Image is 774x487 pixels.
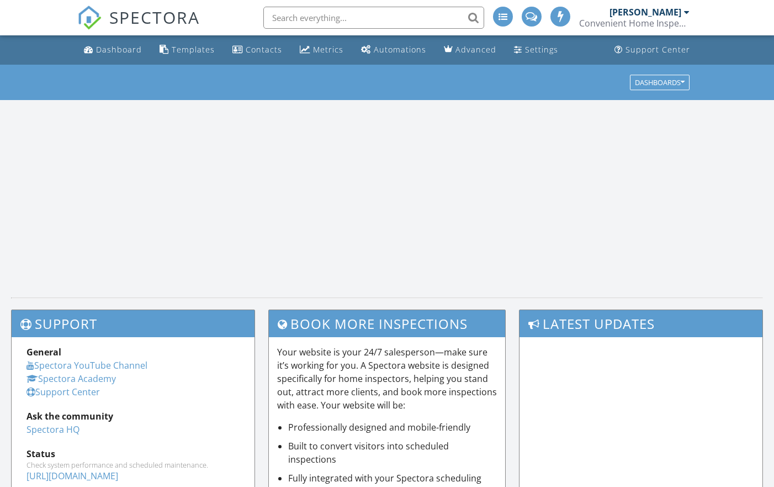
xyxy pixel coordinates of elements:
div: Dashboards [635,78,685,86]
div: [PERSON_NAME] [609,7,681,18]
div: Settings [525,44,558,55]
div: Convenient Home Inspections [579,18,690,29]
div: Automations [374,44,426,55]
a: SPECTORA [77,15,200,38]
a: Spectora Academy [26,373,116,385]
a: Spectora YouTube Channel [26,359,147,371]
input: Search everything... [263,7,484,29]
a: Support Center [26,386,100,398]
img: The Best Home Inspection Software - Spectora [77,6,102,30]
li: Professionally designed and mobile-friendly [288,421,497,434]
h3: Latest Updates [519,310,762,337]
a: [URL][DOMAIN_NAME] [26,470,118,482]
a: Advanced [439,40,501,60]
button: Dashboards [630,75,690,90]
a: Spectora HQ [26,423,79,436]
a: Contacts [228,40,287,60]
li: Built to convert visitors into scheduled inspections [288,439,497,466]
h3: Book More Inspections [269,310,505,337]
div: Dashboard [96,44,142,55]
div: Templates [172,44,215,55]
p: Your website is your 24/7 salesperson—make sure it’s working for you. A Spectora website is desig... [277,345,497,412]
a: Support Center [610,40,695,60]
div: Check system performance and scheduled maintenance. [26,460,240,469]
span: SPECTORA [109,6,200,29]
div: Advanced [455,44,496,55]
div: Ask the community [26,410,240,423]
a: Dashboard [79,40,146,60]
a: Templates [155,40,219,60]
div: Metrics [313,44,343,55]
h3: Support [12,310,255,337]
div: Support Center [625,44,690,55]
strong: General [26,346,61,358]
div: Contacts [246,44,282,55]
a: Automations (Basic) [357,40,431,60]
a: Settings [510,40,563,60]
a: Metrics [295,40,348,60]
div: Status [26,447,240,460]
